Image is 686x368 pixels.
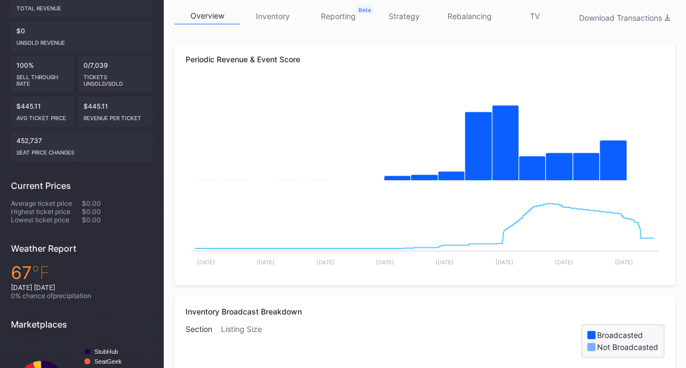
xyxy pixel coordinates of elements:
[574,10,675,25] button: Download Transactions
[496,259,514,265] text: [DATE]
[11,292,153,300] div: 0 % chance of precipitation
[78,97,153,127] div: $445.11
[94,348,118,355] text: StubHub
[197,259,215,265] text: [DATE]
[16,1,147,11] div: Total Revenue
[306,8,371,25] a: reporting
[16,69,68,87] div: Sell Through Rate
[256,259,275,265] text: [DATE]
[186,307,664,316] div: Inventory Broadcast Breakdown
[82,207,153,216] div: $0.00
[502,8,568,25] a: TV
[82,216,153,224] div: $0.00
[186,324,221,358] div: Section
[11,56,74,92] div: 100%
[11,21,153,51] div: $0
[11,319,153,330] div: Marketplaces
[16,145,147,156] div: seat price changes
[186,192,664,274] svg: Chart title
[371,8,437,25] a: strategy
[376,259,394,265] text: [DATE]
[16,110,68,121] div: Avg ticket price
[555,259,573,265] text: [DATE]
[11,97,74,127] div: $445.11
[94,358,122,365] text: SeatGeek
[221,324,271,358] div: Listing Size
[83,69,148,87] div: Tickets Unsold/Sold
[11,131,153,161] div: 452,737
[83,110,148,121] div: Revenue per ticket
[78,56,153,92] div: 0/7,039
[437,8,502,25] a: rebalancing
[11,180,153,191] div: Current Prices
[175,8,240,25] a: overview
[11,243,153,254] div: Weather Report
[82,199,153,207] div: $0.00
[11,283,153,292] div: [DATE] [DATE]
[316,259,334,265] text: [DATE]
[597,330,643,340] div: Broadcasted
[240,8,306,25] a: inventory
[597,342,658,352] div: Not Broadcasted
[615,259,633,265] text: [DATE]
[11,199,82,207] div: Average ticket price
[32,262,50,283] span: ℉
[186,83,664,192] svg: Chart title
[11,262,153,283] div: 67
[16,35,147,46] div: Unsold Revenue
[186,55,664,64] div: Periodic Revenue & Event Score
[11,207,82,216] div: Highest ticket price
[579,13,670,22] div: Download Transactions
[436,259,454,265] text: [DATE]
[11,216,82,224] div: Lowest ticket price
